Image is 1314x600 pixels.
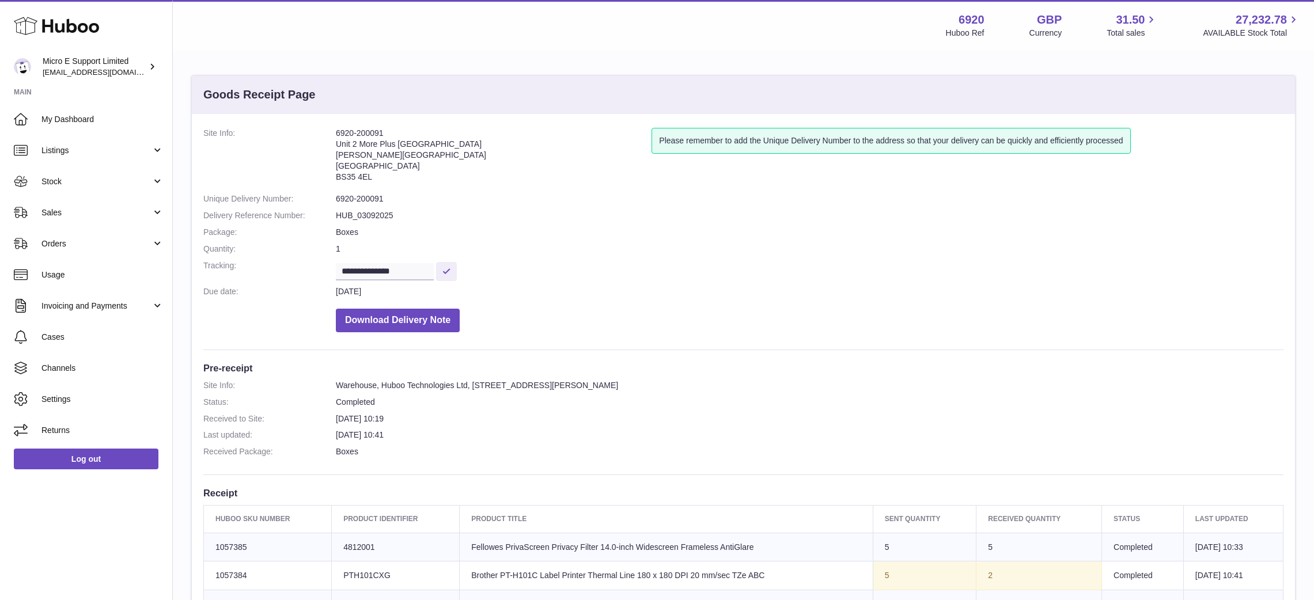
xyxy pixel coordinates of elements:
[946,28,984,39] div: Huboo Ref
[460,506,873,533] th: Product title
[336,227,1283,238] dd: Boxes
[336,380,1283,391] dd: Warehouse, Huboo Technologies Ltd, [STREET_ADDRESS][PERSON_NAME]
[336,397,1283,408] dd: Completed
[336,413,1283,424] dd: [DATE] 10:19
[336,430,1283,440] dd: [DATE] 10:41
[336,446,1283,457] dd: Boxes
[41,394,164,405] span: Settings
[204,561,332,590] td: 1057384
[976,533,1102,561] td: 5
[203,260,336,280] dt: Tracking:
[14,449,158,469] a: Log out
[43,56,146,78] div: Micro E Support Limited
[1037,12,1062,28] strong: GBP
[976,506,1102,533] th: Received Quantity
[203,128,336,188] dt: Site Info:
[41,145,152,156] span: Listings
[873,506,976,533] th: Sent Quantity
[203,193,336,204] dt: Unique Delivery Number:
[332,533,460,561] td: 4812001
[203,413,336,424] dt: Received to Site:
[873,561,976,590] td: 5
[873,533,976,561] td: 5
[203,227,336,238] dt: Package:
[959,12,984,28] strong: 6920
[41,301,152,312] span: Invoicing and Payments
[652,128,1130,154] div: Please remember to add the Unique Delivery Number to the address so that your delivery can be qui...
[203,244,336,255] dt: Quantity:
[203,87,316,102] h3: Goods Receipt Page
[1029,28,1062,39] div: Currency
[1102,506,1184,533] th: Status
[41,238,152,249] span: Orders
[41,425,164,436] span: Returns
[1102,561,1184,590] td: Completed
[332,506,460,533] th: Product Identifier
[336,210,1283,221] dd: HUB_03092025
[1183,506,1283,533] th: Last updated
[41,363,164,374] span: Channels
[332,561,460,590] td: PTH101CXG
[1183,533,1283,561] td: [DATE] 10:33
[336,128,652,188] address: 6920-200091 Unit 2 More Plus [GEOGRAPHIC_DATA] [PERSON_NAME][GEOGRAPHIC_DATA] [GEOGRAPHIC_DATA] B...
[336,193,1283,204] dd: 6920-200091
[336,286,1283,297] dd: [DATE]
[976,561,1102,590] td: 2
[204,506,332,533] th: Huboo SKU Number
[41,114,164,125] span: My Dashboard
[1116,12,1145,28] span: 31.50
[460,533,873,561] td: Fellowes PrivaScreen Privacy Filter 14.0-inch Widescreen Frameless AntiGlare
[41,176,152,187] span: Stock
[41,269,164,280] span: Usage
[1203,12,1300,39] a: 27,232.78 AVAILABLE Stock Total
[460,561,873,590] td: Brother PT-H101C Label Printer Thermal Line 180 x 180 DPI 20 mm/sec TZe ABC
[41,207,152,218] span: Sales
[1107,28,1158,39] span: Total sales
[41,332,164,343] span: Cases
[1236,12,1287,28] span: 27,232.78
[203,487,1283,499] h3: Receipt
[1107,12,1158,39] a: 31.50 Total sales
[203,430,336,440] dt: Last updated:
[336,244,1283,255] dd: 1
[204,533,332,561] td: 1057385
[203,210,336,221] dt: Delivery Reference Number:
[1183,561,1283,590] td: [DATE] 10:41
[43,67,169,77] span: [EMAIL_ADDRESS][DOMAIN_NAME]
[203,397,336,408] dt: Status:
[203,286,336,297] dt: Due date:
[203,362,1283,374] h3: Pre-receipt
[203,380,336,391] dt: Site Info:
[14,58,31,75] img: internalAdmin-6920@internal.huboo.com
[203,446,336,457] dt: Received Package:
[1102,533,1184,561] td: Completed
[336,309,460,332] button: Download Delivery Note
[1203,28,1300,39] span: AVAILABLE Stock Total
